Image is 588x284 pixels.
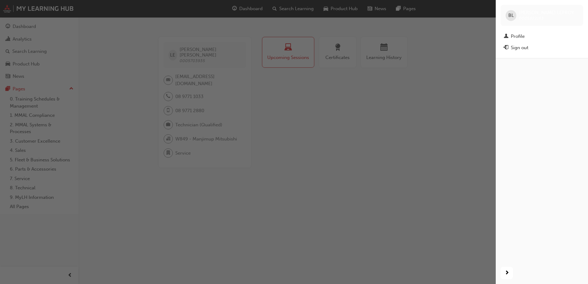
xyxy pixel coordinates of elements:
button: Sign out [501,42,583,53]
span: BL [508,12,514,19]
span: exit-icon [504,45,508,51]
div: Sign out [511,44,528,51]
span: [PERSON_NAME] LEFROY [519,10,574,15]
div: Profile [511,33,525,40]
span: 0005822163 [519,16,544,21]
span: man-icon [504,34,508,39]
a: Profile [501,31,583,42]
span: next-icon [505,269,509,277]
